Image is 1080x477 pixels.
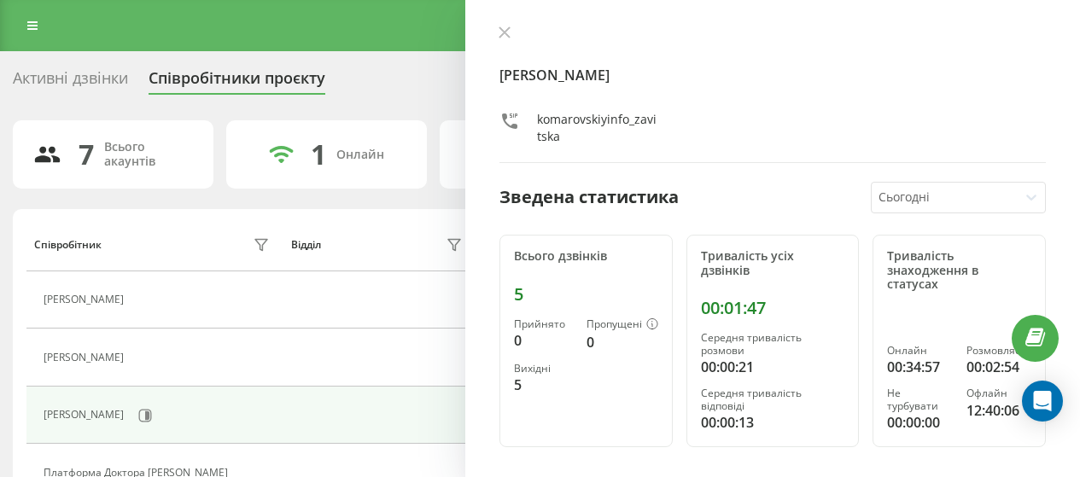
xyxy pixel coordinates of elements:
div: 5 [514,375,573,395]
div: Прийнято [514,318,573,330]
div: 00:34:57 [887,357,952,377]
div: 1 [311,138,326,171]
div: Всього дзвінків [514,249,658,264]
div: Середня тривалість розмови [701,332,845,357]
div: 0 [587,332,658,352]
div: 00:00:21 [701,357,845,377]
h4: [PERSON_NAME] [499,65,1046,85]
div: 7 [79,138,94,171]
div: Співробітник [34,239,102,251]
div: Відділ [291,239,321,251]
div: Розмовляє [966,345,1031,357]
div: 00:00:13 [701,412,845,433]
div: 0 [514,330,573,351]
div: Офлайн [966,387,1031,399]
div: [PERSON_NAME] [44,352,128,364]
div: Зведена статистика [499,184,679,210]
div: Пропущені [587,318,658,332]
div: Тривалість знаходження в статусах [887,249,1031,292]
div: Активні дзвінки [13,69,128,96]
div: Вихідні [514,363,573,375]
div: Онлайн [887,345,952,357]
div: 12:40:06 [966,400,1031,421]
div: 00:01:47 [701,298,845,318]
div: Тривалість усіх дзвінків [701,249,845,278]
div: 00:00:00 [887,412,952,433]
div: 00:02:54 [966,357,1031,377]
div: Open Intercom Messenger [1022,381,1063,422]
div: Всього акаунтів [104,140,193,169]
div: Середня тривалість відповіді [701,387,845,412]
div: Не турбувати [887,387,952,412]
div: komarovskiyinfo_zavitska [537,111,659,145]
div: [PERSON_NAME] [44,294,128,305]
div: Співробітники проєкту [149,69,325,96]
div: [PERSON_NAME] [44,409,128,421]
div: Онлайн [336,148,384,162]
div: 5 [514,284,658,305]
